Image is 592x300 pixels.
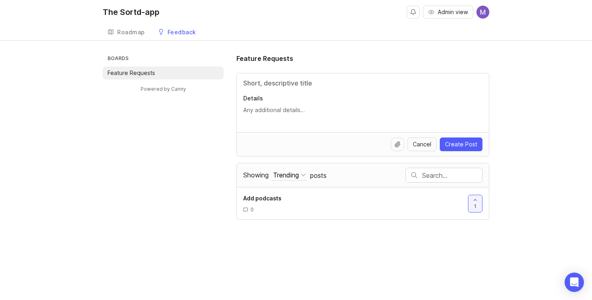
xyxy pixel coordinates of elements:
a: Add podcasts0 [243,194,468,213]
h3: Boards [106,54,224,65]
p: Feature Requests [108,69,155,77]
textarea: Details [243,106,482,115]
span: Showing [243,171,269,179]
a: Feature Requests [103,67,224,79]
div: Roadmap [117,29,145,35]
a: Roadmap [103,24,150,41]
p: Details [243,94,482,102]
div: Trending [273,171,299,179]
span: 1 [474,203,476,210]
input: Title [243,78,482,88]
img: Karolina Michalczewska [476,6,489,19]
span: 0 [250,206,254,213]
input: Search… [422,171,482,180]
div: Open Intercom Messenger [565,273,584,292]
button: Create Post [440,137,482,151]
span: Create Post [445,140,477,148]
div: The Sortd-app [103,8,159,16]
span: Add podcasts [243,195,282,202]
span: Cancel [413,140,431,148]
span: posts [310,171,327,180]
a: Powered by Canny [139,84,187,94]
button: Notifications [407,6,420,19]
span: Admin view [438,8,468,16]
button: 1 [468,195,482,212]
button: Admin view [423,6,473,19]
button: Showing [271,170,307,181]
div: Feedback [168,29,196,35]
button: Cancel [408,137,437,151]
a: Feedback [153,24,201,41]
h1: Feature Requests [236,54,293,63]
